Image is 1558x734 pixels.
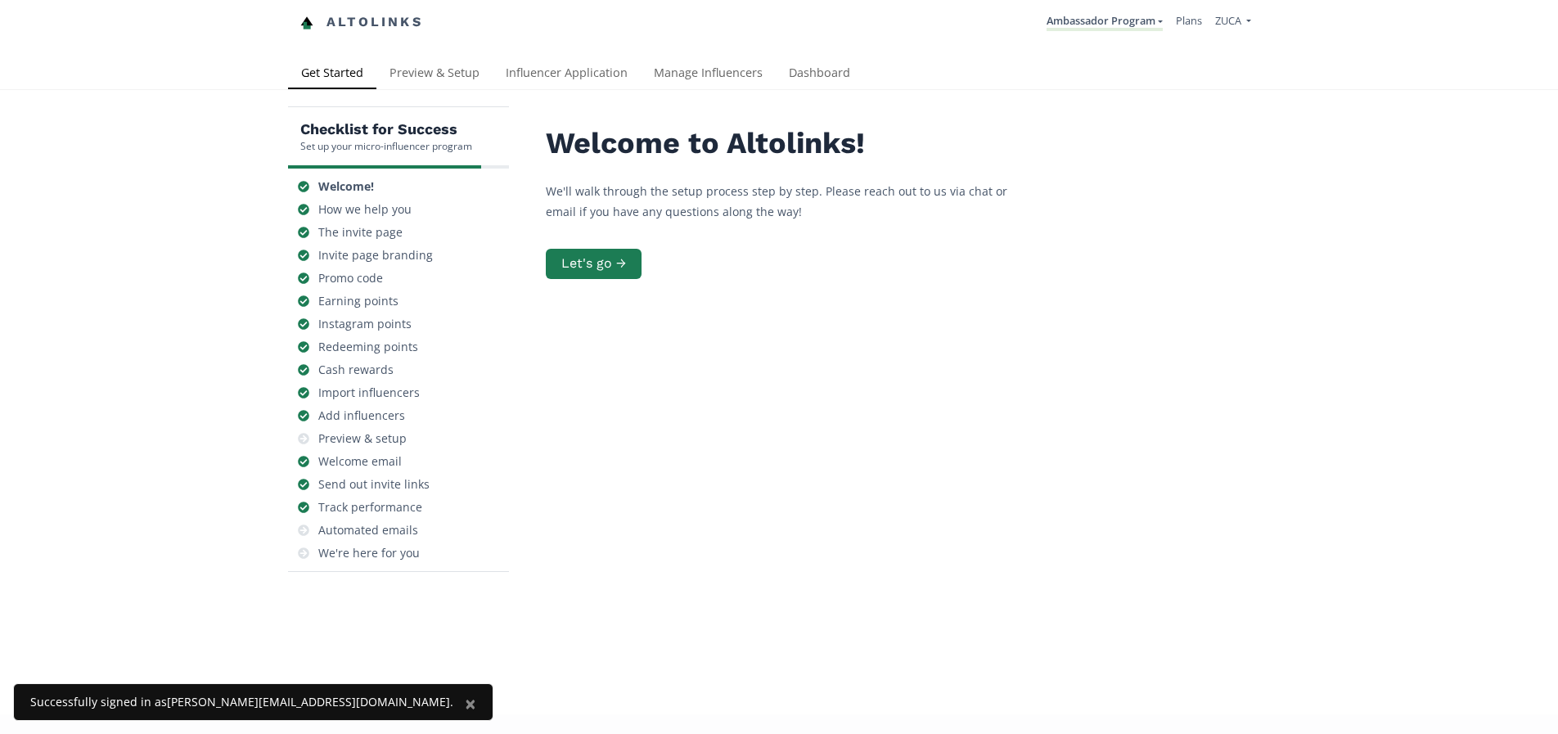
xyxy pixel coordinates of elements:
[300,119,472,139] h5: Checklist for Success
[318,247,433,263] div: Invite page branding
[1215,13,1251,32] a: ZUCA
[1176,13,1202,28] a: Plans
[318,476,430,493] div: Send out invite links
[30,694,453,710] div: Successfully signed in as [PERSON_NAME][EMAIL_ADDRESS][DOMAIN_NAME] .
[318,499,422,516] div: Track performance
[546,181,1037,222] p: We'll walk through the setup process step by step. Please reach out to us via chat or email if yo...
[1215,13,1241,28] span: ZUCA
[448,684,493,723] button: Close
[300,139,472,153] div: Set up your micro-influencer program
[546,127,1037,160] h2: Welcome to Altolinks!
[318,522,418,538] div: Automated emails
[493,58,641,91] a: Influencer Application
[641,58,776,91] a: Manage Influencers
[318,270,383,286] div: Promo code
[318,385,420,401] div: Import influencers
[318,201,412,218] div: How we help you
[318,224,403,241] div: The invite page
[288,58,376,91] a: Get Started
[300,9,423,36] a: Altolinks
[546,249,642,279] button: Let's go →
[300,16,313,29] img: favicon-32x32.png
[318,408,405,424] div: Add influencers
[318,178,374,195] div: Welcome!
[318,339,418,355] div: Redeeming points
[376,58,493,91] a: Preview & Setup
[318,545,420,561] div: We're here for you
[318,293,399,309] div: Earning points
[776,58,863,91] a: Dashboard
[465,690,476,717] span: ×
[318,430,407,447] div: Preview & setup
[1047,13,1163,31] a: Ambassador Program
[318,362,394,378] div: Cash rewards
[318,453,402,470] div: Welcome email
[318,316,412,332] div: Instagram points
